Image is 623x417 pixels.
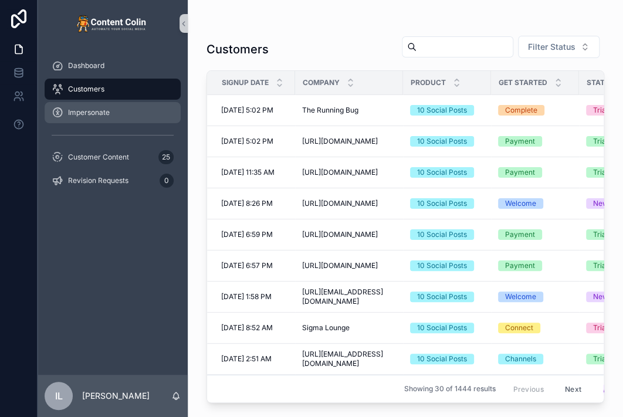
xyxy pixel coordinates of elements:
span: Company [303,78,340,87]
span: Status [587,78,615,87]
div: Trial [593,229,608,240]
div: Payment [505,260,535,271]
div: 25 [158,150,174,164]
span: [DATE] 8:52 AM [221,323,273,333]
div: Connect [505,323,533,333]
div: Welcome [505,291,536,302]
p: [PERSON_NAME] [82,390,150,402]
a: Customer Content25 [45,147,181,168]
span: [URL][DOMAIN_NAME] [302,137,378,146]
a: Revision Requests0 [45,170,181,191]
div: 10 Social Posts [417,105,467,116]
img: App logo [76,14,149,33]
div: 10 Social Posts [417,291,467,302]
div: 10 Social Posts [417,198,467,209]
span: [DATE] 6:57 PM [221,261,273,270]
span: [URL][EMAIL_ADDRESS][DOMAIN_NAME] [302,287,396,306]
div: Complete [505,105,537,116]
span: [DATE] 8:26 PM [221,199,273,208]
div: Payment [505,167,535,178]
span: [URL][DOMAIN_NAME] [302,230,378,239]
div: 10 Social Posts [417,354,467,364]
span: [URL][DOMAIN_NAME] [302,199,378,208]
span: Filter Status [528,41,575,53]
span: [DATE] 2:51 AM [221,354,272,364]
span: Showing 30 of 1444 results [404,384,495,394]
div: 0 [160,174,174,188]
span: The Running Bug [302,106,358,115]
span: Impersonate [68,108,110,117]
span: Signup Date [222,78,269,87]
span: Customer Content [68,152,129,162]
span: [DATE] 11:35 AM [221,168,275,177]
span: [DATE] 5:02 PM [221,137,273,146]
span: Revision Requests [68,176,128,185]
div: New [593,291,608,302]
div: Welcome [505,198,536,209]
div: Payment [505,136,535,147]
a: Impersonate [45,102,181,123]
h1: Customers [206,41,269,57]
button: Select Button [518,36,600,58]
div: Payment [505,229,535,240]
span: [URL][EMAIL_ADDRESS][DOMAIN_NAME] [302,350,396,368]
span: IL [55,389,63,403]
a: Customers [45,79,181,100]
span: [DATE] 6:59 PM [221,230,273,239]
span: Sigma Lounge [302,323,350,333]
span: [URL][DOMAIN_NAME] [302,261,378,270]
a: Dashboard [45,55,181,76]
span: [DATE] 1:58 PM [221,292,272,301]
button: Next [557,379,590,398]
div: 10 Social Posts [417,136,467,147]
div: 10 Social Posts [417,167,467,178]
div: Trial [593,354,608,364]
div: 10 Social Posts [417,323,467,333]
span: Dashboard [68,61,104,70]
div: scrollable content [38,47,188,206]
div: Trial [593,260,608,271]
div: 10 Social Posts [417,260,467,271]
div: 10 Social Posts [417,229,467,240]
span: Customers [68,84,104,94]
span: [URL][DOMAIN_NAME] [302,168,378,177]
span: Get Started [499,78,547,87]
span: [DATE] 5:02 PM [221,106,273,115]
div: Trial [593,136,608,147]
div: Trial [593,167,608,178]
span: Product [411,78,446,87]
div: New [593,198,608,209]
div: Channels [505,354,536,364]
